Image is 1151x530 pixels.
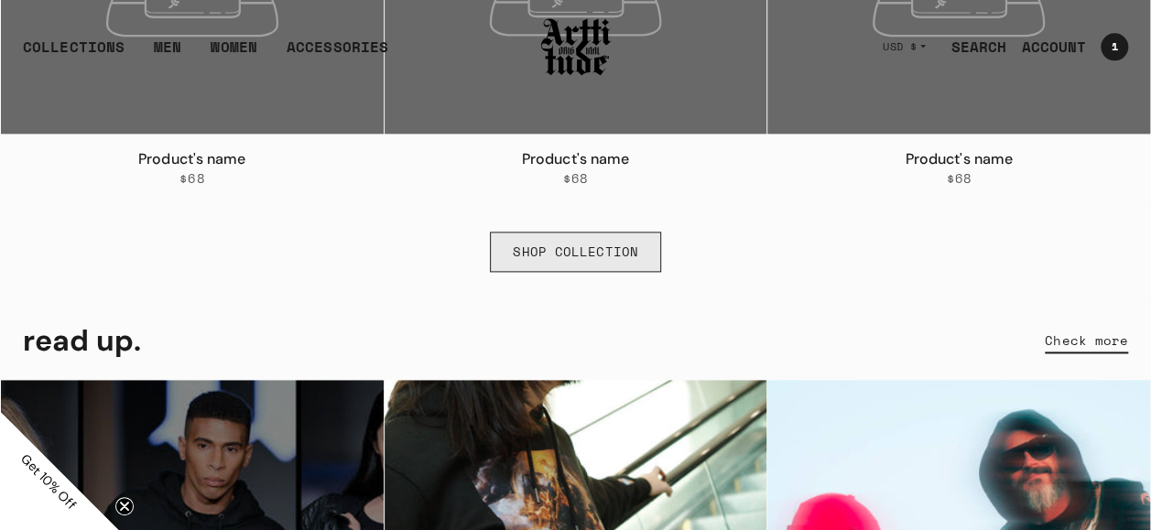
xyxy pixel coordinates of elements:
[782,148,1135,170] h3: Product's name
[1111,41,1117,52] span: 1
[946,170,972,187] span: $68
[179,170,205,187] span: $68
[287,36,388,72] div: ACCESSORIES
[1086,26,1128,68] a: Open cart
[937,28,1007,65] a: SEARCH
[115,497,134,515] button: Close teaser
[8,36,403,72] ul: Main navigation
[17,450,80,513] span: Get 10% Off
[211,36,257,72] a: WOMEN
[399,148,753,170] h3: Product's name
[23,36,125,72] div: COLLECTIONS
[883,39,918,54] span: USD $
[563,170,589,187] span: $68
[1045,320,1128,361] a: Check more
[539,16,613,78] img: Arttitude
[16,148,369,170] h3: Product's name
[872,27,937,67] button: USD $
[23,322,141,359] h2: read up.
[490,232,661,272] a: SHOP COLLECTION
[1006,28,1086,65] a: ACCOUNT
[154,36,181,72] a: MEN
